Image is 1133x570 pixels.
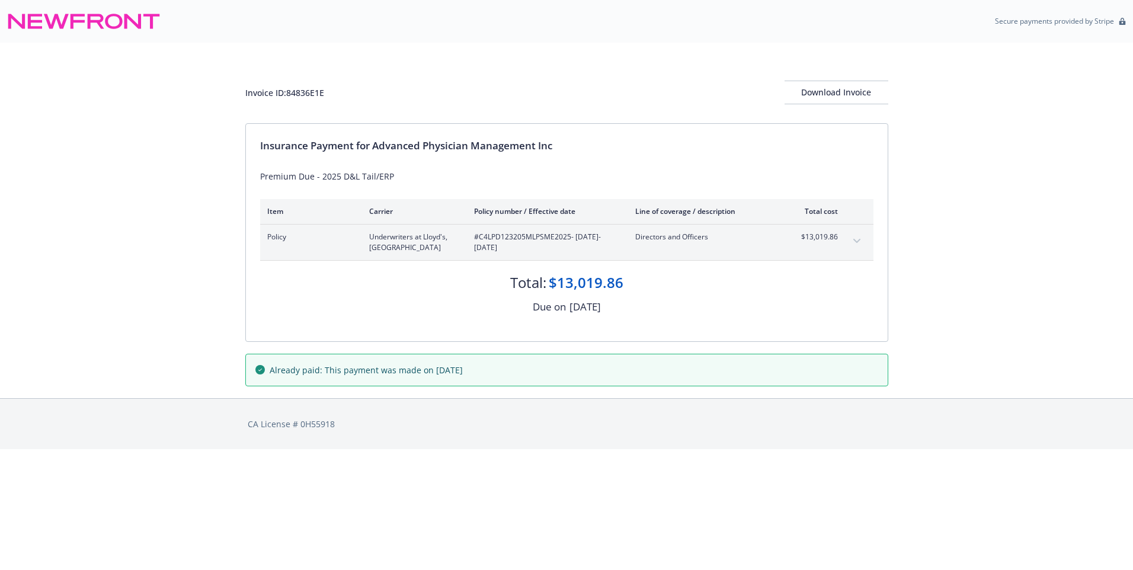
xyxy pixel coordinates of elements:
[635,206,774,216] div: Line of coverage / description
[474,206,616,216] div: Policy number / Effective date
[260,170,873,182] div: Premium Due - 2025 D&L Tail/ERP
[267,232,350,242] span: Policy
[785,81,888,104] button: Download Invoice
[793,232,838,242] span: $13,019.86
[260,138,873,153] div: Insurance Payment for Advanced Physician Management Inc
[569,299,601,315] div: [DATE]
[533,299,566,315] div: Due on
[510,273,546,293] div: Total:
[369,232,455,253] span: Underwriters at Lloyd's, [GEOGRAPHIC_DATA]
[270,364,463,376] span: Already paid: This payment was made on [DATE]
[995,16,1114,26] p: Secure payments provided by Stripe
[549,273,623,293] div: $13,019.86
[635,232,774,242] span: Directors and Officers
[267,206,350,216] div: Item
[245,87,324,99] div: Invoice ID: 84836E1E
[248,418,886,430] div: CA License # 0H55918
[847,232,866,251] button: expand content
[793,206,838,216] div: Total cost
[474,232,616,253] span: #C4LPD123205MLPSME2025 - [DATE]-[DATE]
[260,225,873,260] div: PolicyUnderwriters at Lloyd's, [GEOGRAPHIC_DATA]#C4LPD123205MLPSME2025- [DATE]-[DATE]Directors an...
[369,206,455,216] div: Carrier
